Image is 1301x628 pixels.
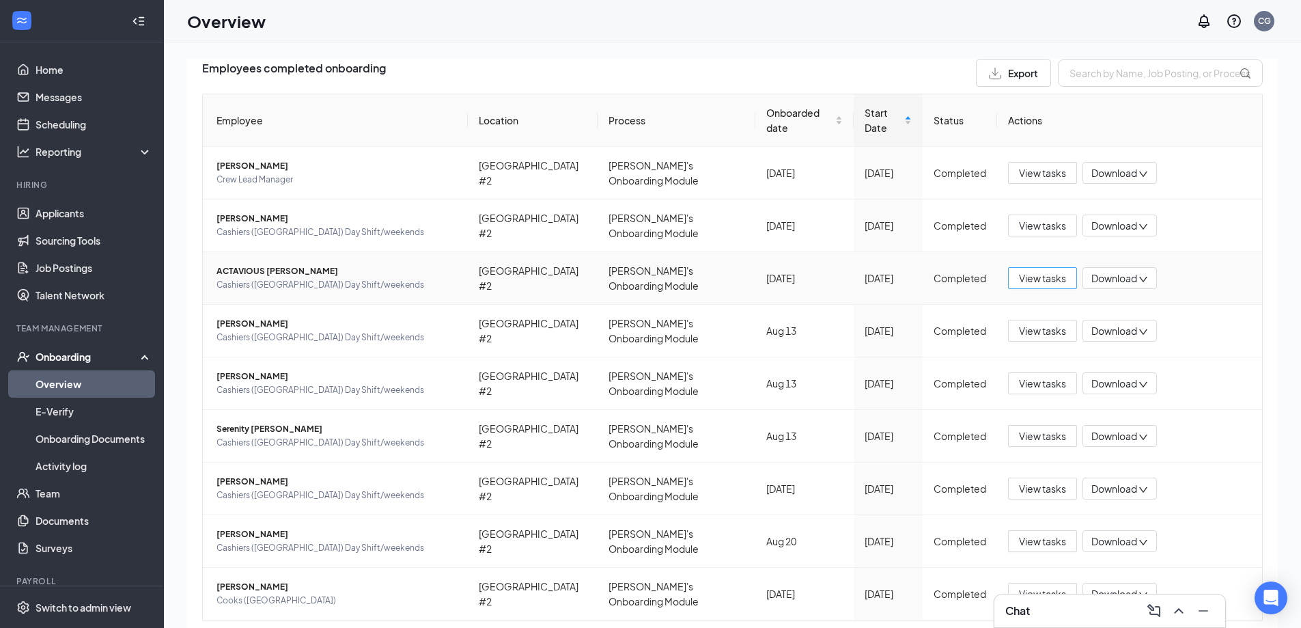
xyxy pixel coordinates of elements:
[468,410,598,463] td: [GEOGRAPHIC_DATA] #2
[1091,324,1137,338] span: Download
[1008,267,1077,289] button: View tasks
[36,601,131,614] div: Switch to admin view
[598,410,756,463] td: [PERSON_NAME]'s Onboarding Module
[36,282,152,309] a: Talent Network
[598,463,756,515] td: [PERSON_NAME]'s Onboarding Module
[216,264,457,278] span: ACTAVIOUS [PERSON_NAME]
[1019,428,1066,443] span: View tasks
[1138,222,1148,232] span: down
[766,218,843,233] div: [DATE]
[36,200,152,227] a: Applicants
[216,541,457,555] span: Cashiers ([GEOGRAPHIC_DATA]) Day Shift/weekends
[468,305,598,357] td: [GEOGRAPHIC_DATA] #2
[36,145,153,159] div: Reporting
[1255,582,1287,614] div: Open Intercom Messenger
[755,94,854,147] th: Onboarded date
[468,94,598,147] th: Location
[865,376,912,391] div: [DATE]
[1019,218,1066,233] span: View tasks
[216,594,457,607] span: Cooks ([GEOGRAPHIC_DATA])
[766,534,843,549] div: Aug 20
[216,383,457,397] span: Cashiers ([GEOGRAPHIC_DATA]) Day Shift/weekends
[766,271,843,286] div: [DATE]
[766,323,843,338] div: Aug 13
[865,481,912,496] div: [DATE]
[1138,433,1148,442] span: down
[1008,162,1077,184] button: View tasks
[36,370,152,398] a: Overview
[1019,165,1066,180] span: View tasks
[934,376,986,391] div: Completed
[766,586,843,601] div: [DATE]
[934,218,986,233] div: Completed
[598,515,756,568] td: [PERSON_NAME]'s Onboarding Module
[934,586,986,601] div: Completed
[468,568,598,620] td: [GEOGRAPHIC_DATA] #2
[865,105,901,135] span: Start Date
[216,226,457,239] span: Cashiers ([GEOGRAPHIC_DATA]) Day Shift/weekends
[976,59,1051,87] button: Export
[1226,13,1242,29] svg: QuestionInfo
[923,94,997,147] th: Status
[216,422,457,436] span: Serenity [PERSON_NAME]
[216,580,457,594] span: [PERSON_NAME]
[1019,481,1066,496] span: View tasks
[468,147,598,200] td: [GEOGRAPHIC_DATA] #2
[1091,482,1137,496] span: Download
[1192,600,1214,622] button: Minimize
[1005,603,1030,618] h3: Chat
[1138,275,1148,284] span: down
[15,14,29,27] svg: WorkstreamLogo
[1019,271,1066,286] span: View tasks
[1171,603,1187,619] svg: ChevronUp
[766,376,843,391] div: Aug 13
[1091,219,1137,233] span: Download
[216,173,457,187] span: Crew Lead Manager
[36,480,152,507] a: Team
[1138,380,1148,390] span: down
[1008,215,1077,236] button: View tasks
[1019,323,1066,338] span: View tasks
[36,425,152,452] a: Onboarding Documents
[1091,534,1137,549] span: Download
[216,317,457,331] span: [PERSON_NAME]
[1008,68,1038,78] span: Export
[216,331,457,344] span: Cashiers ([GEOGRAPHIC_DATA]) Day Shift/weekends
[598,357,756,410] td: [PERSON_NAME]'s Onboarding Module
[216,436,457,450] span: Cashiers ([GEOGRAPHIC_DATA]) Day Shift/weekends
[598,94,756,147] th: Process
[36,254,152,282] a: Job Postings
[216,159,457,173] span: [PERSON_NAME]
[934,534,986,549] div: Completed
[865,271,912,286] div: [DATE]
[1138,538,1148,547] span: down
[36,83,152,111] a: Messages
[1019,534,1066,549] span: View tasks
[766,105,833,135] span: Onboarded date
[468,357,598,410] td: [GEOGRAPHIC_DATA] #2
[598,200,756,252] td: [PERSON_NAME]'s Onboarding Module
[1195,603,1212,619] svg: Minimize
[766,428,843,443] div: Aug 13
[1008,425,1077,447] button: View tasks
[216,370,457,383] span: [PERSON_NAME]
[468,463,598,515] td: [GEOGRAPHIC_DATA] #2
[934,165,986,180] div: Completed
[132,14,145,28] svg: Collapse
[216,528,457,541] span: [PERSON_NAME]
[997,94,1262,147] th: Actions
[1091,271,1137,286] span: Download
[36,227,152,254] a: Sourcing Tools
[1138,485,1148,495] span: down
[187,10,266,33] h1: Overview
[766,481,843,496] div: [DATE]
[865,586,912,601] div: [DATE]
[934,481,986,496] div: Completed
[865,534,912,549] div: [DATE]
[1091,429,1137,443] span: Download
[934,323,986,338] div: Completed
[1008,320,1077,342] button: View tasks
[1008,583,1077,605] button: View tasks
[1091,166,1137,180] span: Download
[36,111,152,138] a: Scheduling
